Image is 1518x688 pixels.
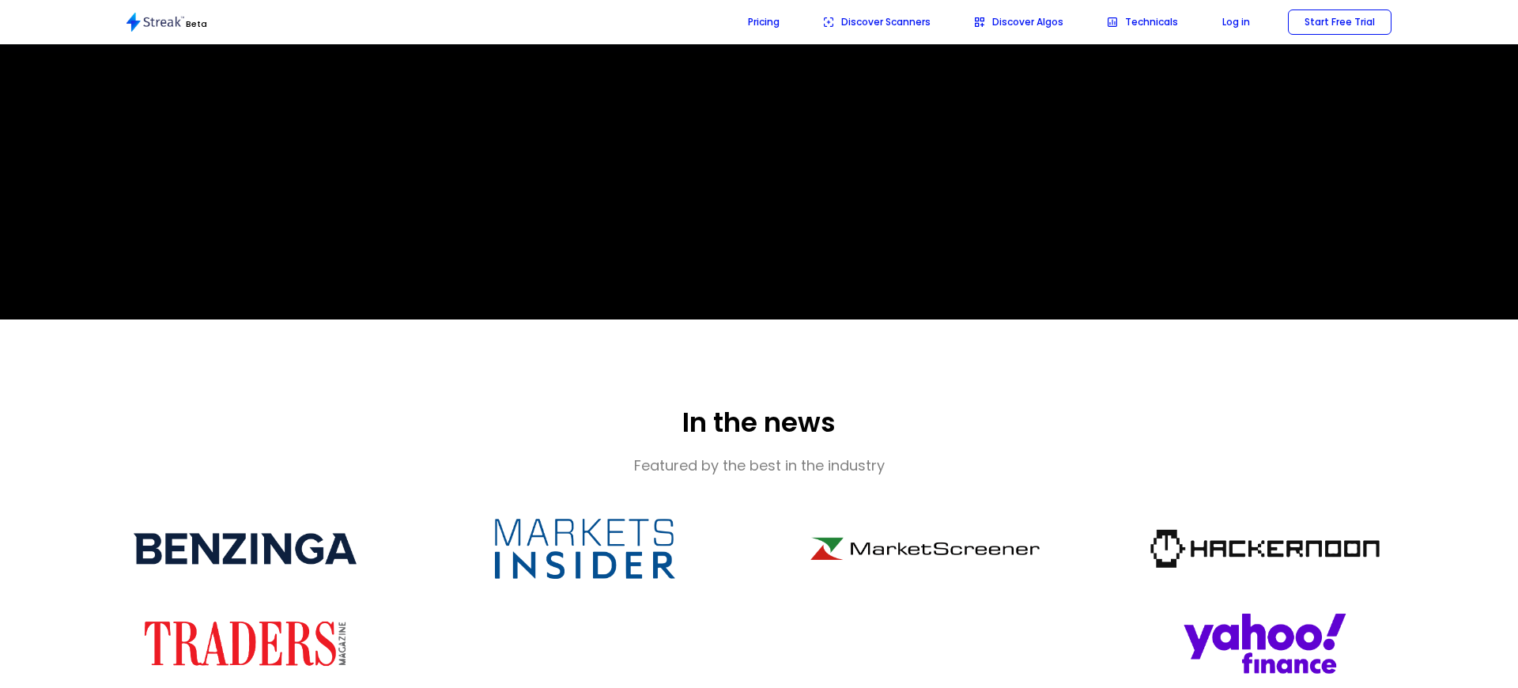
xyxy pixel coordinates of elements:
[126,616,364,671] img: Tm Media img
[1222,15,1250,29] p: Log in
[992,15,1063,29] p: Discover Algos
[1125,15,1178,29] p: Technicals
[1086,9,1200,36] button: Technicals
[841,15,931,29] p: Discover Scanners
[726,9,802,36] button: Pricing
[1146,612,1384,675] img: Yahoo Media img
[253,455,1265,478] h5: Featured by the best in the industry
[1288,9,1391,35] button: Start Free Trial
[466,517,704,580] img: Mi Media img
[1146,517,1384,580] img: Hn Media img
[682,399,836,447] h1: In the news
[806,517,1044,580] img: Ms Media img
[1305,15,1375,29] p: Start Free Trial
[748,15,780,29] p: Pricing
[186,17,207,31] p: Beta
[802,9,953,36] button: Discover Scanners
[1200,9,1272,36] button: Log in
[126,517,364,580] img: Ben Media img
[953,9,1086,36] button: Discover Algos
